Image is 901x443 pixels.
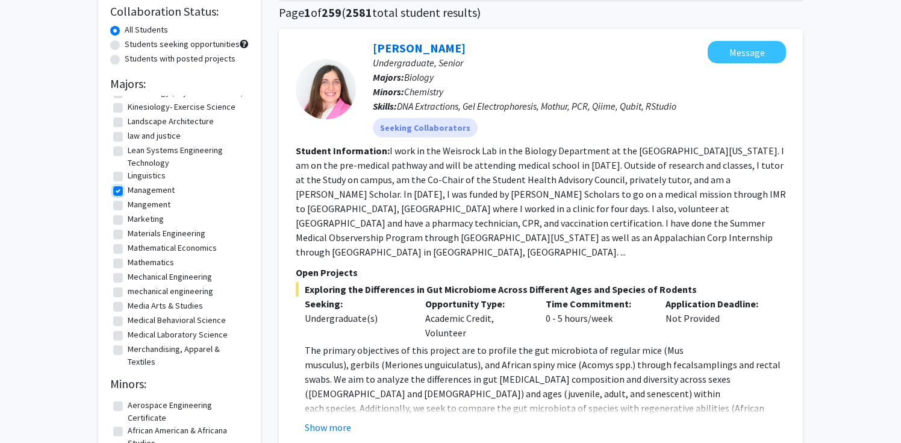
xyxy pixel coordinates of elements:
[128,271,212,283] label: Mechanical Engineering
[128,213,164,225] label: Marketing
[128,328,228,341] label: Medical Laboratory Science
[110,77,249,91] h2: Majors:
[305,343,786,357] p: The primary objectives of this project are to profile the gut microbiota of regular mice (Mus
[128,242,217,254] label: Mathematical Economics
[128,169,166,182] label: Linguistics
[546,297,648,311] p: Time Commitment:
[296,145,786,258] fg-read-more: I work in the Weisrock Lab in the Biology Department at the [GEOGRAPHIC_DATA][US_STATE]. I am on ...
[125,24,168,36] label: All Students
[128,184,175,196] label: Management
[373,57,463,69] span: Undergraduate, Senior
[125,38,240,51] label: Students seeking opportunities
[305,420,351,435] button: Show more
[110,4,249,19] h2: Collaboration Status:
[322,5,341,20] span: 259
[666,297,768,311] p: Application Deadline:
[279,5,803,20] h1: Page of ( total student results)
[125,52,235,65] label: Students with posted projects
[128,198,170,211] label: Mangement
[128,343,246,368] label: Merchandising, Apparel & Textiles
[9,389,51,434] iframe: Chat
[128,130,181,142] label: law and justice
[128,227,205,240] label: Materials Engineering
[708,41,786,63] button: Message Hannah Allen
[128,115,214,128] label: Landscape Architecture
[656,297,777,340] div: Not Provided
[373,118,478,137] mat-chip: Seeking Collaborators
[397,100,676,112] span: DNA Extractions, Gel Electrophoresis, Mothur, PCR, Qiime, Qubit, RStudio
[296,145,390,157] b: Student Information:
[305,311,407,325] div: Undergraduate(s)
[373,100,397,112] b: Skills:
[305,357,786,401] p: musculus), gerbils (Meriones unguiculatus), and African spiny mice (Acomys spp.) through fecalsam...
[404,71,434,83] span: Biology
[537,297,657,340] div: 0 - 5 hours/week
[128,101,235,113] label: Kinesiology- Exercise Science
[373,40,466,55] a: [PERSON_NAME]
[110,377,249,391] h2: Minors:
[404,86,443,98] span: Chemistry
[416,297,537,340] div: Academic Credit, Volunteer
[346,5,372,20] span: 2581
[128,300,203,312] label: Media Arts & Studies
[128,399,246,424] label: Aerospace Engineering Certificate
[128,256,174,269] label: Mathematics
[128,285,213,298] label: mechanical engineering
[373,86,404,98] b: Minors:
[304,5,311,20] span: 1
[296,266,358,278] span: Open Projects
[305,297,407,311] p: Seeking:
[296,282,786,297] span: Exploring the Differences in Gut Microbiome Across Different Ages and Species of Rodents
[128,144,246,169] label: Lean Systems Engineering Technology
[128,314,226,327] label: Medical Behavioral Science
[373,71,404,83] b: Majors:
[425,297,528,311] p: Opportunity Type:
